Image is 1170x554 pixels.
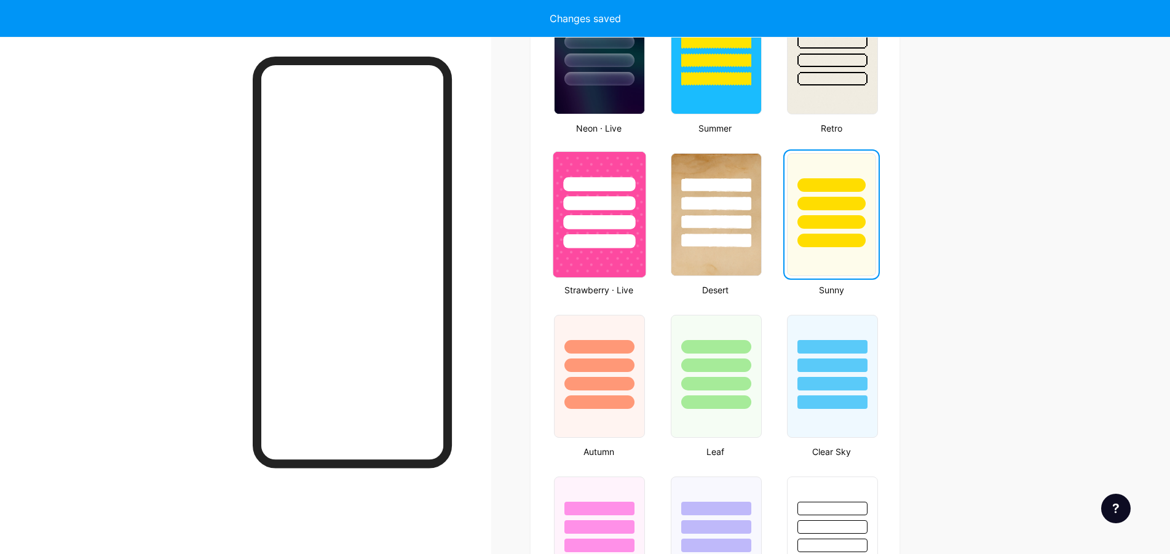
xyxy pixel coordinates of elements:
div: Autumn [550,445,647,458]
div: Summer [667,122,764,135]
div: Desert [667,283,764,296]
div: Leaf [667,445,764,458]
div: Strawberry · Live [550,283,647,296]
div: Changes saved [550,11,621,26]
img: strawberry.png [553,152,646,277]
div: Clear Sky [783,445,880,458]
div: Sunny [783,283,880,296]
div: Retro [783,122,880,135]
div: Neon · Live [550,122,647,135]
